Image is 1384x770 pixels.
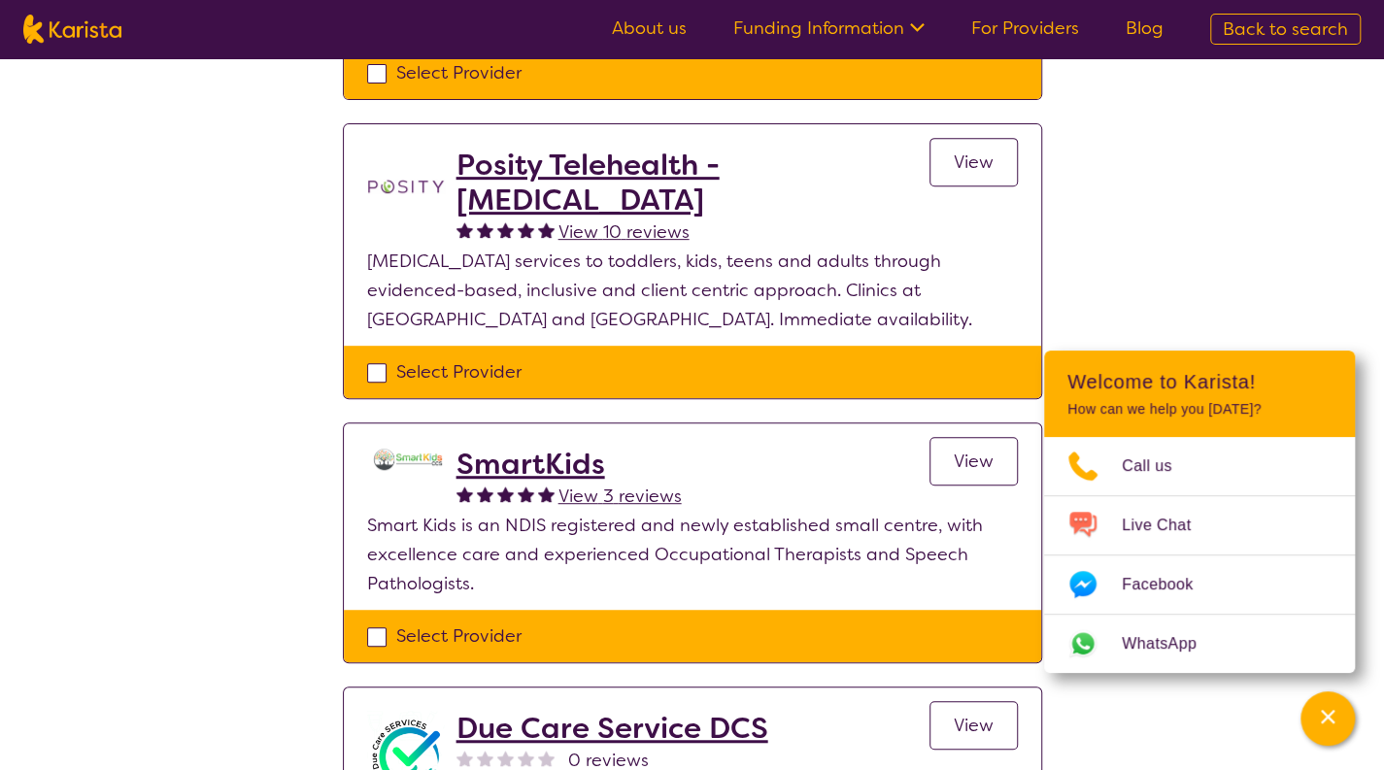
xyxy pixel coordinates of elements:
a: For Providers [971,17,1079,40]
img: nonereviewstar [518,750,534,766]
span: WhatsApp [1122,629,1220,658]
img: fullstar [518,221,534,238]
img: fullstar [538,485,555,502]
a: Funding Information [733,17,925,40]
a: Posity Telehealth - [MEDICAL_DATA] [456,148,929,218]
img: fullstar [497,221,514,238]
span: View [954,151,994,174]
a: View [929,701,1018,750]
img: fullstar [456,221,473,238]
img: Karista logo [23,15,121,44]
img: nonereviewstar [456,750,473,766]
img: ltnxvukw6alefghrqtzz.png [367,447,445,474]
p: [MEDICAL_DATA] services to toddlers, kids, teens and adults through evidenced-based, inclusive an... [367,247,1018,334]
a: Blog [1126,17,1164,40]
h2: Welcome to Karista! [1067,370,1332,393]
span: View [954,714,994,737]
a: Back to search [1210,14,1361,45]
a: View [929,437,1018,485]
span: Call us [1122,452,1196,481]
a: View 10 reviews [558,218,690,247]
a: Web link opens in a new tab. [1044,615,1355,673]
a: About us [612,17,687,40]
span: Facebook [1122,570,1216,599]
p: How can we help you [DATE]? [1067,401,1332,418]
img: fullstar [477,485,493,502]
div: Channel Menu [1044,351,1355,673]
span: Back to search [1223,17,1348,41]
img: nonereviewstar [538,750,555,766]
img: nonereviewstar [497,750,514,766]
img: fullstar [477,221,493,238]
a: Due Care Service DCS [456,711,768,746]
img: fullstar [497,485,514,502]
span: View [954,450,994,473]
span: View 3 reviews [558,485,682,508]
span: View 10 reviews [558,220,690,244]
img: fullstar [538,221,555,238]
span: Live Chat [1122,511,1214,540]
img: fullstar [456,485,473,502]
a: View [929,138,1018,186]
ul: Choose channel [1044,437,1355,673]
a: View 3 reviews [558,482,682,511]
a: SmartKids [456,447,682,482]
img: t1bslo80pcylnzwjhndq.png [367,148,445,225]
img: nonereviewstar [477,750,493,766]
button: Channel Menu [1300,691,1355,746]
img: fullstar [518,485,534,502]
p: Smart Kids is an NDIS registered and newly established small centre, with excellence care and exp... [367,511,1018,598]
